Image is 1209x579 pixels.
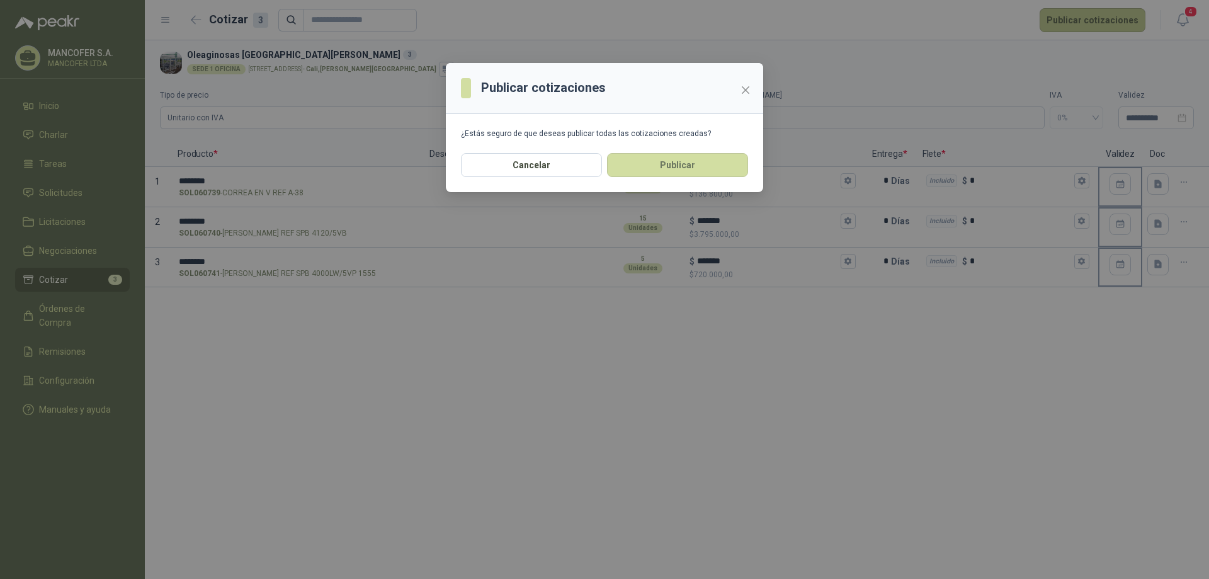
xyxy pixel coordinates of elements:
[461,129,748,138] div: ¿Estás seguro de que deseas publicar todas las cotizaciones creadas?
[735,80,756,100] button: Cerca
[607,153,748,177] button: Publicar
[461,153,602,177] button: Cancelar
[481,80,606,95] font: Publicar cotizaciones
[741,85,751,95] span: cerca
